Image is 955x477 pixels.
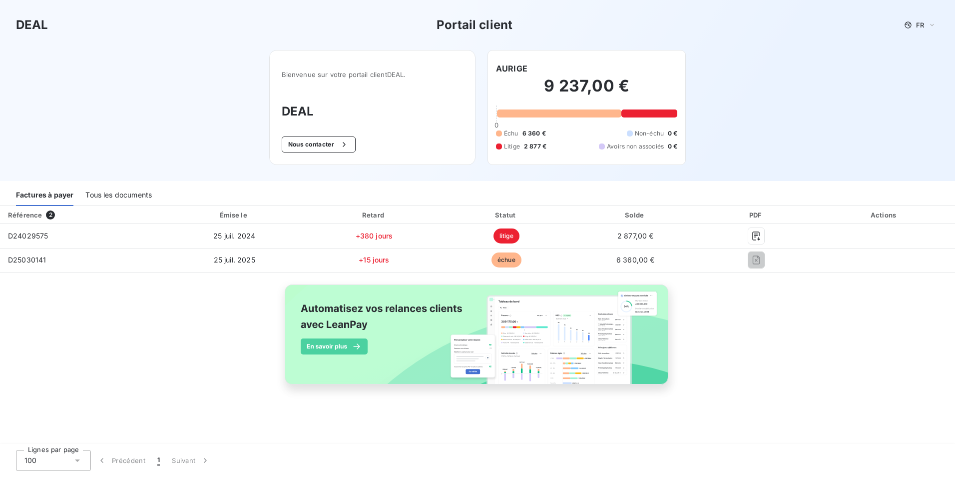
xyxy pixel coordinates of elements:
h3: Portail client [437,16,512,34]
div: Tous les documents [85,185,152,206]
h3: DEAL [16,16,48,34]
button: Suivant [166,450,216,471]
div: Statut [443,210,570,220]
span: 2 877 € [524,142,546,151]
span: échue [491,252,521,267]
h6: AURIGE [496,62,527,74]
span: 25 juil. 2025 [214,255,255,264]
div: Actions [816,210,953,220]
div: Solde [574,210,697,220]
div: PDF [701,210,812,220]
span: Non-échu [635,129,664,138]
span: 2 [46,210,55,219]
span: Bienvenue sur votre portail client DEAL . [282,70,463,78]
button: Précédent [91,450,151,471]
span: 6 360 € [522,129,546,138]
h2: 9 237,00 € [496,76,677,106]
span: Avoirs non associés [607,142,664,151]
button: 1 [151,450,166,471]
div: Factures à payer [16,185,73,206]
span: D25030141 [8,255,46,264]
span: litige [493,228,519,243]
span: 0 [494,121,498,129]
div: Référence [8,211,42,219]
span: +380 jours [356,231,393,240]
span: 0 € [668,129,677,138]
span: 2 877,00 € [617,231,654,240]
span: 0 € [668,142,677,151]
span: 6 360,00 € [616,255,655,264]
span: Litige [504,142,520,151]
img: banner [276,278,679,401]
button: Nous contacter [282,136,356,152]
div: Émise le [163,210,305,220]
span: 1 [157,455,160,465]
span: 100 [24,455,36,465]
span: Échu [504,129,518,138]
span: D24029575 [8,231,48,240]
h3: DEAL [282,102,463,120]
span: FR [916,21,924,29]
span: +15 jours [359,255,389,264]
span: 25 juil. 2024 [213,231,255,240]
div: Retard [309,210,439,220]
